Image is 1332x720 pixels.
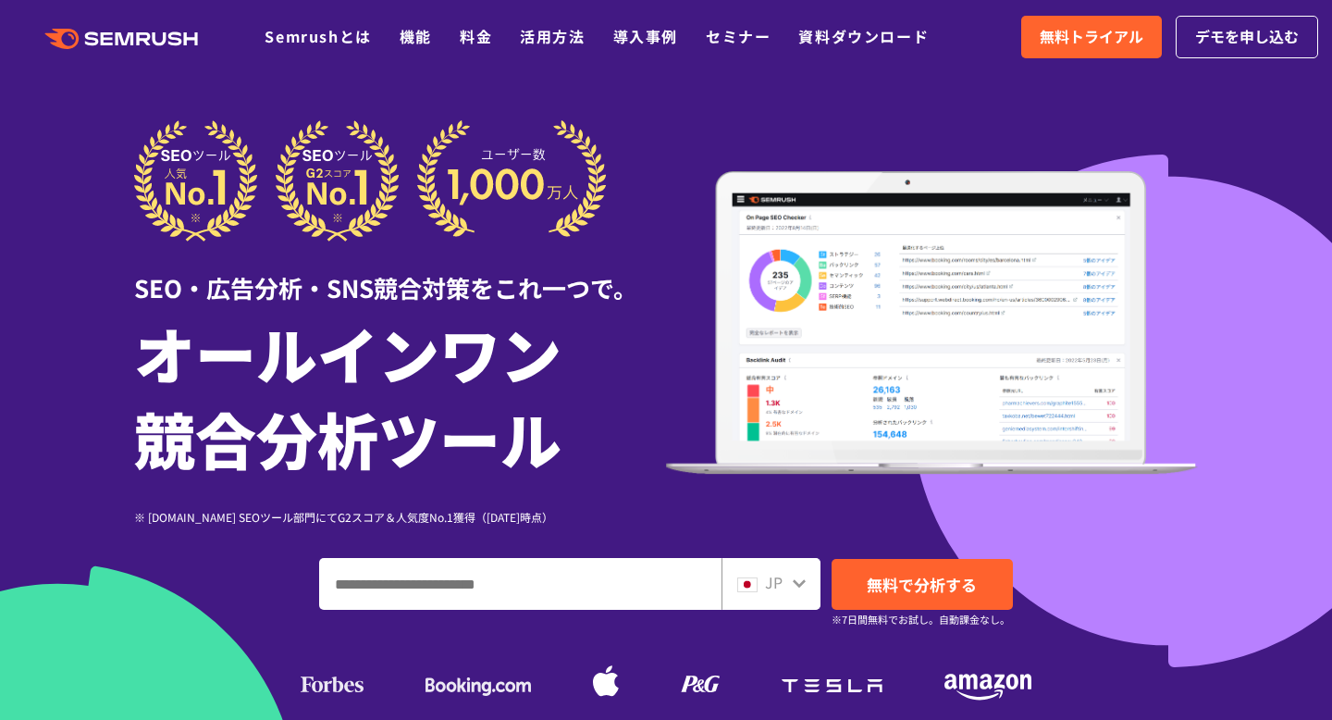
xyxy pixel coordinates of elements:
[1176,16,1318,58] a: デモを申し込む
[706,25,771,47] a: セミナー
[320,559,721,609] input: ドメイン、キーワードまたはURLを入力してください
[134,242,666,305] div: SEO・広告分析・SNS競合対策をこれ一つで。
[134,310,666,480] h1: オールインワン 競合分析ツール
[832,611,1010,628] small: ※7日間無料でお試し。自動課金なし。
[460,25,492,47] a: 料金
[832,559,1013,610] a: 無料で分析する
[765,571,783,593] span: JP
[520,25,585,47] a: 活用方法
[798,25,929,47] a: 資料ダウンロード
[613,25,678,47] a: 導入事例
[1040,25,1143,49] span: 無料トライアル
[867,573,977,596] span: 無料で分析する
[1195,25,1299,49] span: デモを申し込む
[1021,16,1162,58] a: 無料トライアル
[134,508,666,526] div: ※ [DOMAIN_NAME] SEOツール部門にてG2スコア＆人気度No.1獲得（[DATE]時点）
[400,25,432,47] a: 機能
[265,25,371,47] a: Semrushとは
